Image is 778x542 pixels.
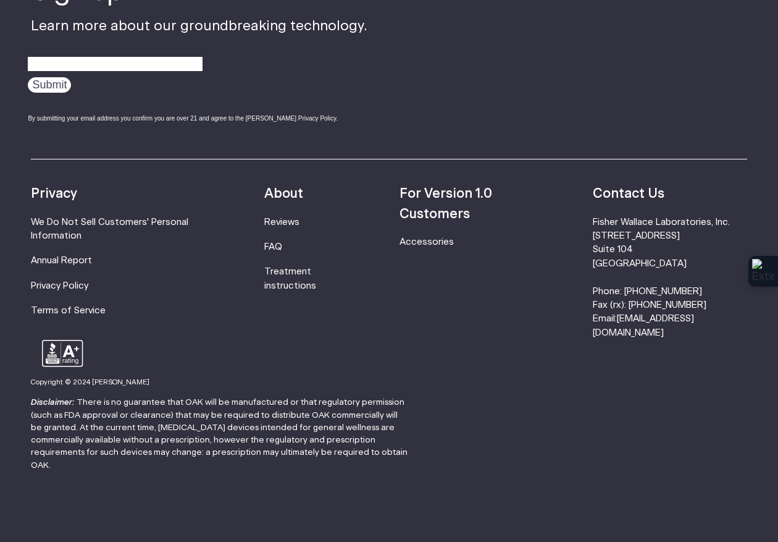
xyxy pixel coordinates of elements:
strong: Disclaimer: [31,398,75,407]
input: Submit [28,77,71,93]
a: Treatment instructions [264,267,316,290]
a: Privacy Policy [31,281,88,290]
a: We Do Not Sell Customers' Personal Information [31,218,188,240]
p: There is no guarantee that OAK will be manufactured or that regulatory permission (such as FDA ap... [31,396,409,472]
a: Reviews [264,218,299,227]
li: Fisher Wallace Laboratories, Inc. [STREET_ADDRESS] Suite 104 [GEOGRAPHIC_DATA] Phone: [PHONE_NUMB... [593,216,747,341]
a: FAQ [264,242,282,252]
img: Extension Icon [752,259,774,284]
small: Copyright © 2024 [PERSON_NAME] [31,379,149,386]
strong: For Version 1.0 Customers [399,187,492,220]
a: Accessories [399,237,454,247]
strong: About [264,187,303,200]
div: By submitting your email address you confirm you are over 21 and agree to the [PERSON_NAME] Priva... [28,114,367,123]
a: [EMAIL_ADDRESS][DOMAIN_NAME] [593,314,694,337]
a: Terms of Service [31,306,106,315]
strong: Contact Us [593,187,664,200]
a: Annual Report [31,256,92,265]
strong: Privacy [31,187,77,200]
